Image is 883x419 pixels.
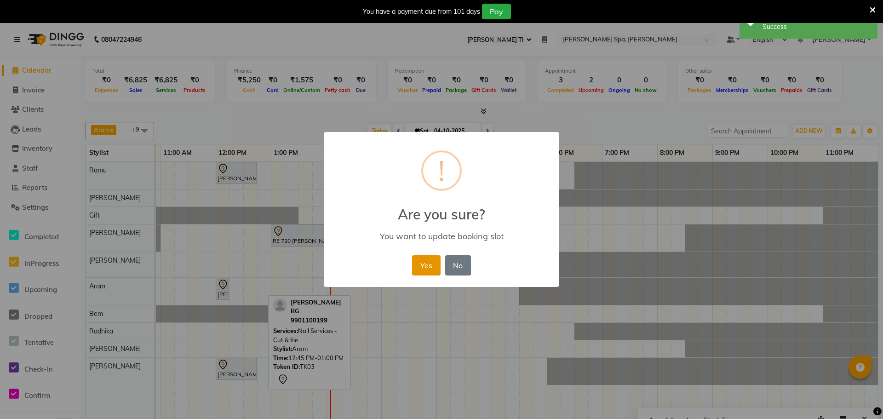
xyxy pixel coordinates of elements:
div: You want to update booking slot [337,231,546,241]
div: Success [763,22,871,32]
h2: Are you sure? [324,195,559,223]
button: No [445,255,471,276]
button: Yes [412,255,440,276]
button: Pay [482,4,511,19]
div: ! [438,152,445,189]
div: You have a payment due from 101 days [363,7,480,17]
